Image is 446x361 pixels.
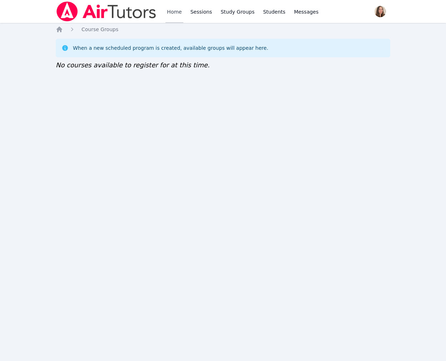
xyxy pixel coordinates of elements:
[73,44,268,52] div: When a new scheduled program is created, available groups will appear here.
[81,27,118,32] span: Course Groups
[56,1,157,21] img: Air Tutors
[56,61,210,69] span: No courses available to register for at this time.
[294,8,319,15] span: Messages
[81,26,118,33] a: Course Groups
[56,26,390,33] nav: Breadcrumb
